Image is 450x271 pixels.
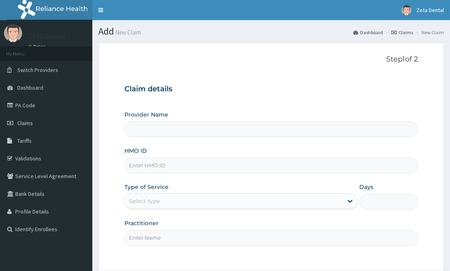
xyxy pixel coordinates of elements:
[124,183,169,191] label: Type of Service
[391,29,413,36] a: Claims
[414,29,444,36] li: New Claim
[28,44,47,49] a: Online
[124,147,147,155] label: HMO ID
[124,219,159,227] label: Practitioner
[124,55,417,64] p: Step 1 of 2
[28,33,66,40] p: Zeta Dental
[129,197,160,205] div: Select type
[359,183,373,191] label: Days
[401,5,411,15] img: User Image
[17,66,58,74] span: Switch Providers
[124,85,417,94] h3: Claim details
[17,84,43,91] span: Dashboard
[416,6,444,14] span: Zeta Dental
[124,111,168,119] label: Provider Name
[114,29,141,35] small: New Claim
[353,29,383,36] a: Dashboard
[98,26,444,37] h1: Add
[124,158,417,173] input: Enter HMO ID
[17,119,33,127] span: Claims
[17,137,32,144] span: Tariffs
[124,230,417,246] input: Enter Name
[4,24,22,42] img: User Image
